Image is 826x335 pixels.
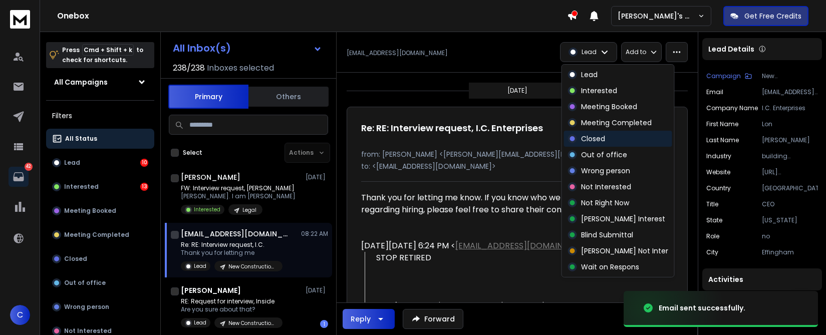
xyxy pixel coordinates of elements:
p: [DATE] [507,87,527,95]
p: Campaign [706,72,741,80]
p: Interested [581,86,617,96]
p: Meeting Completed [581,118,652,128]
p: Wait on Respons [581,262,639,272]
p: Interested [194,206,220,213]
p: Meeting Booked [64,207,116,215]
p: [URL][DOMAIN_NAME] [762,168,818,176]
p: Lon [762,120,818,128]
p: City [706,248,718,256]
p: industry [706,152,731,160]
p: [EMAIL_ADDRESS][DOMAIN_NAME] [762,88,818,96]
div: [DATE][DATE] 6:24 PM < > wrote: [361,240,654,252]
p: RE: Request for interview, Inside [181,297,283,305]
a: [EMAIL_ADDRESS][DOMAIN_NAME] [455,240,595,251]
img: logo [10,10,30,29]
p: role [706,232,719,240]
div: Activities [702,268,822,290]
p: [PERSON_NAME] Not Inter [581,246,668,256]
span: C [10,305,30,325]
p: [DATE] [306,173,328,181]
p: Thank you for letting me [181,249,283,257]
p: Lead [194,262,206,270]
p: Lead [64,159,80,167]
p: Out of office [581,150,627,160]
p: [US_STATE] [762,216,818,224]
span: Cmd + Shift + k [82,44,134,56]
p: Press to check for shortcuts. [62,45,143,65]
p: New ConstructionX [762,72,818,80]
p: [PERSON_NAME] Interest [581,214,665,224]
p: [PERSON_NAME]'s Workspace [618,11,698,21]
div: STOP RETIRED [376,252,654,264]
p: Meeting Completed [64,231,129,239]
p: Last Name [706,136,739,144]
p: Closed [581,134,605,144]
p: Lead Details [708,44,754,54]
div: Sent from my Verizon, Samsung Galaxy smartphone [376,300,654,310]
p: [EMAIL_ADDRESS][DOMAIN_NAME] [347,49,448,57]
h1: Re: RE: Interview request, I.C. Enterprises [361,121,543,135]
p: [GEOGRAPHIC_DATA] [762,184,818,192]
p: Meeting Booked [581,102,637,112]
p: Blind Submittal [581,230,633,240]
p: New ConstructionX [228,263,277,270]
h1: Onebox [57,10,567,22]
h1: [PERSON_NAME] [181,172,240,182]
p: All Status [65,135,97,143]
p: Lead [582,48,597,56]
span: 238 / 238 [173,62,205,74]
button: Primary [168,85,248,109]
h1: All Campaigns [54,77,108,87]
p: Get Free Credits [744,11,801,21]
p: Legal [242,206,256,214]
p: Not Interested [64,327,112,335]
p: Not Interested [581,182,631,192]
p: Add to [626,48,646,56]
p: building materials [762,152,818,160]
p: [PERSON_NAME]. I am [PERSON_NAME] [181,192,296,200]
div: 1 [320,320,328,328]
p: [PERSON_NAME] [762,136,818,144]
p: Country [706,184,731,192]
p: CEO [762,200,818,208]
p: Lead [194,319,206,326]
label: Select [183,149,202,157]
p: First Name [706,120,738,128]
div: Reply [351,314,371,324]
p: 42 [25,163,33,171]
h3: Filters [46,109,154,123]
h1: [PERSON_NAME] [181,285,241,295]
p: no [762,232,818,240]
div: 13 [140,183,148,191]
p: I.C. Enterprises [762,104,818,112]
p: Are you sure about that? [181,305,283,313]
button: Others [248,86,329,108]
p: [DATE] [306,286,328,294]
p: Interested [64,183,99,191]
button: Forward [403,309,463,329]
h1: All Inbox(s) [173,43,231,53]
p: Effingham [762,248,818,256]
p: Re: RE: Interview request, I.C. [181,241,283,249]
p: 08:22 AM [301,230,328,238]
p: from: [PERSON_NAME] <[PERSON_NAME][EMAIL_ADDRESS][DOMAIN_NAME]> [361,149,673,159]
p: to: <[EMAIL_ADDRESS][DOMAIN_NAME]> [361,161,673,171]
div: 10 [140,159,148,167]
p: Closed [64,255,87,263]
p: Wrong person [64,303,109,311]
p: Email [706,88,723,96]
p: Out of office [64,279,106,287]
h1: [EMAIL_ADDRESS][DOMAIN_NAME] [181,229,291,239]
p: Company Name [706,104,758,112]
h3: Inboxes selected [207,62,274,74]
p: title [706,200,718,208]
p: New ConstructionX [228,319,277,327]
p: Lead [581,70,598,80]
p: FW: Interview request, [PERSON_NAME] [181,184,296,192]
p: Not Right Now [581,198,629,208]
p: website [706,168,730,176]
p: Wrong person [581,166,630,176]
p: State [706,216,722,224]
div: Thank you for letting me know. If you know who we should reach out to regarding hiring, please fe... [361,192,654,216]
